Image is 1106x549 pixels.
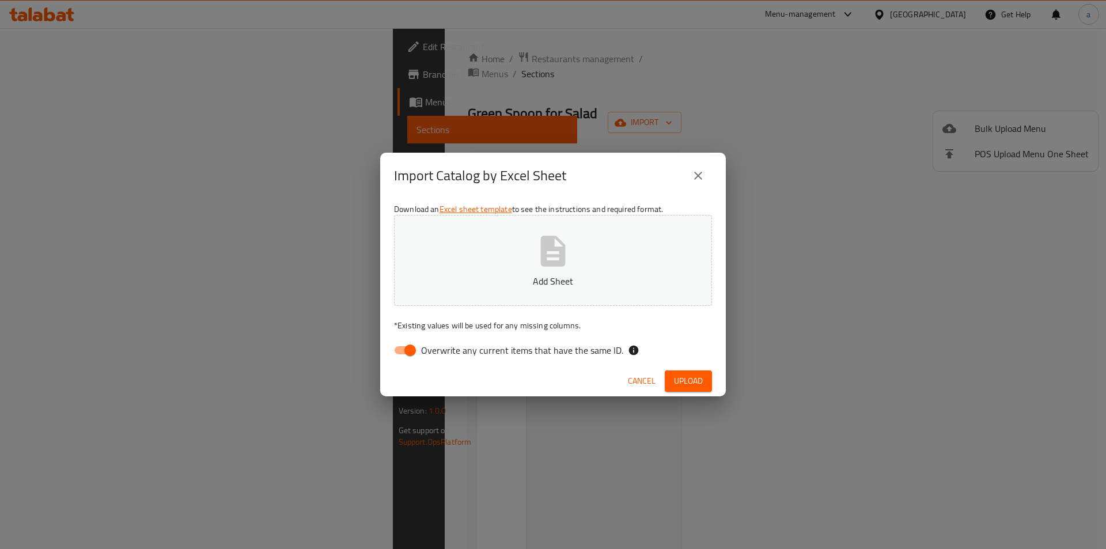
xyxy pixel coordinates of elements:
span: Cancel [628,374,656,388]
button: Add Sheet [394,215,712,306]
span: Overwrite any current items that have the same ID. [421,343,623,357]
span: Upload [674,374,703,388]
p: Add Sheet [412,274,694,288]
div: Download an to see the instructions and required format. [380,199,726,366]
h2: Import Catalog by Excel Sheet [394,166,566,185]
button: Upload [665,370,712,392]
p: Existing values will be used for any missing columns. [394,320,712,331]
a: Excel sheet template [440,202,512,217]
button: Cancel [623,370,660,392]
button: close [684,162,712,190]
svg: If the overwrite option isn't selected, then the items that match an existing ID will be ignored ... [628,344,639,356]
